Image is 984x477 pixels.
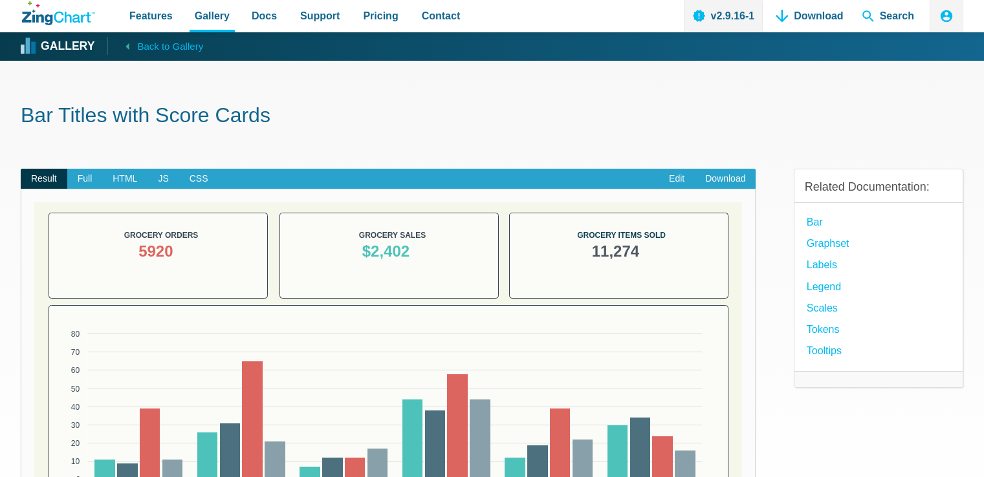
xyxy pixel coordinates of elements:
[659,169,695,189] a: Edit
[422,7,461,25] span: Contact
[102,169,148,189] span: HTML
[195,7,230,25] span: Gallery
[129,7,173,25] span: Features
[22,1,95,25] a: ZingChart Logo. Click to return to the homepage
[137,38,203,55] span: Back to Gallery
[807,235,849,252] a: Graphset
[21,169,67,189] span: Result
[807,213,823,231] a: Bar
[107,37,203,55] a: Back to Gallery
[179,169,219,189] span: CSS
[41,41,94,52] strong: Gallery
[22,37,94,56] a: Gallery
[805,180,952,195] h3: Related Documentation:
[252,7,277,25] span: Docs
[21,102,963,131] h1: Bar Titles with Score Cards
[695,169,756,189] a: Download
[807,321,840,338] a: Tokens
[363,7,398,25] span: Pricing
[300,7,340,25] span: Support
[807,299,838,317] a: Scales
[67,169,103,189] span: Full
[807,256,837,273] a: Labels
[807,342,842,359] a: Tooltips
[148,169,179,189] span: JS
[807,278,841,295] a: Legend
